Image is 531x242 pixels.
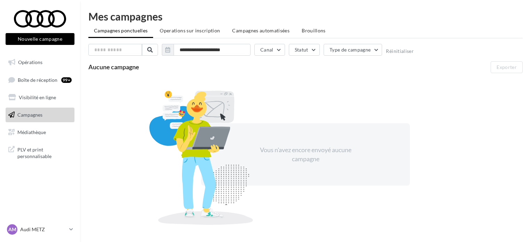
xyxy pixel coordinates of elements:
a: Visibilité en ligne [4,90,76,105]
a: PLV et print personnalisable [4,142,76,163]
span: Brouillons [302,28,326,33]
button: Exporter [491,61,523,73]
span: Campagnes automatisées [232,28,290,33]
button: Canal [254,44,285,56]
div: Vous n'avez encore envoyé aucune campagne [246,146,365,163]
a: Médiathèque [4,125,76,140]
button: Type de campagne [324,44,382,56]
span: Opérations [18,59,42,65]
button: Statut [289,44,320,56]
span: PLV et print personnalisable [17,145,72,160]
a: Boîte de réception99+ [4,72,76,87]
a: Opérations [4,55,76,70]
button: Réinitialiser [386,48,414,54]
span: Campagnes [17,112,42,118]
p: Audi METZ [20,226,66,233]
span: Visibilité en ligne [19,94,56,100]
button: Nouvelle campagne [6,33,74,45]
div: Mes campagnes [88,11,523,22]
span: AM [8,226,16,233]
div: 99+ [61,77,72,83]
a: AM Audi METZ [6,223,74,236]
a: Campagnes [4,108,76,122]
span: Boîte de réception [18,77,57,83]
span: Médiathèque [17,129,46,135]
span: Operations sur inscription [160,28,220,33]
span: Aucune campagne [88,63,139,71]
